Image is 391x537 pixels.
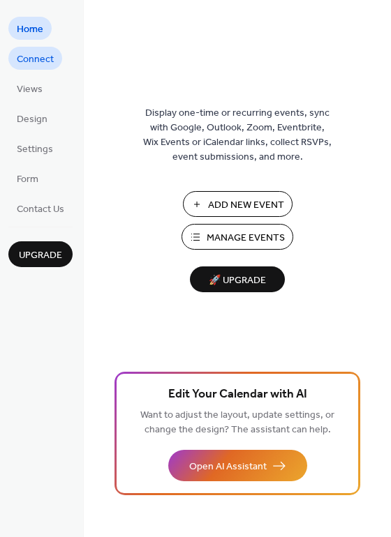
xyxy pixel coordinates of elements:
button: Upgrade [8,241,73,267]
button: 🚀 Upgrade [190,266,285,292]
span: Add New Event [208,198,284,213]
span: Upgrade [19,248,62,263]
a: Views [8,77,51,100]
a: Home [8,17,52,40]
span: Manage Events [207,231,285,245]
span: Settings [17,142,53,157]
span: Home [17,22,43,37]
a: Design [8,107,56,130]
span: Form [17,172,38,187]
button: Manage Events [182,224,293,250]
a: Contact Us [8,197,73,220]
a: Settings [8,137,61,160]
button: Open AI Assistant [168,450,307,481]
span: Open AI Assistant [189,460,267,474]
a: Connect [8,47,62,70]
span: Display one-time or recurring events, sync with Google, Outlook, Zoom, Eventbrite, Wix Events or ... [143,106,332,165]
span: Edit Your Calendar with AI [168,385,307,404]
span: Contact Us [17,202,64,217]
span: Connect [17,52,54,67]
button: Add New Event [183,191,293,217]
span: Want to adjust the layout, update settings, or change the design? The assistant can help. [140,406,334,439]
span: Design [17,112,47,127]
span: 🚀 Upgrade [198,271,276,290]
a: Form [8,167,47,190]
span: Views [17,82,43,97]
